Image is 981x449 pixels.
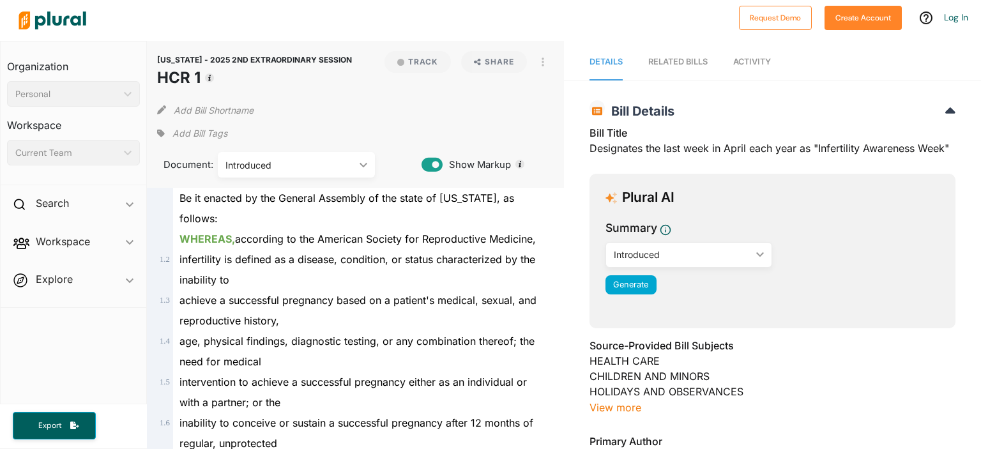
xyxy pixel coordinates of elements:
ins: WHEREAS, [179,232,235,245]
a: Create Account [825,10,902,24]
span: Document: [157,158,202,172]
span: infertility is defined as a disease, condition, or status characterized by the inability to [179,253,535,286]
a: RELATED BILLS [648,44,708,80]
div: Tooltip anchor [204,72,215,84]
span: Generate [613,280,648,289]
a: Details [589,44,623,80]
h3: Summary [605,220,657,236]
span: Show Markup [443,158,511,172]
h3: Plural AI [622,190,674,206]
h2: Search [36,196,69,210]
h3: Bill Title [589,125,955,141]
button: View more [589,399,641,416]
div: Introduced [614,248,752,261]
span: 1 . 2 [160,255,170,264]
div: Personal [15,88,119,101]
div: CHILDREN AND MINORS [589,369,955,384]
h3: Source-Provided Bill Subjects [589,338,955,353]
a: Request Demo [739,10,812,24]
span: according to the American Society for Reproductive Medicine, [179,232,536,245]
button: Add Bill Shortname [174,100,254,120]
span: achieve a successful pregnancy based on a patient's medical, sexual, and reproductive history, [179,294,536,327]
div: Add tags [157,124,227,143]
span: Bill Details [605,103,674,119]
span: 1 . 5 [160,377,170,386]
div: Current Team [15,146,119,160]
h3: Organization [7,48,140,76]
div: Designates the last week in April each year as "Infertility Awareness Week" [589,125,955,164]
span: age, physical findings, diagnostic testing, or any combination thereof; the need for medical [179,335,535,368]
h3: Workspace [7,107,140,135]
span: [US_STATE] - 2025 2ND EXTRAORDINARY SESSION [157,55,352,65]
h3: Primary Author [589,434,955,449]
span: 1 . 6 [160,418,170,427]
div: HOLIDAYS AND OBSERVANCES [589,384,955,399]
span: 1 . 3 [160,296,170,305]
div: Tooltip anchor [514,158,526,170]
span: Details [589,57,623,66]
button: Request Demo [739,6,812,30]
a: Activity [733,44,771,80]
div: Introduced [225,158,354,172]
span: 1 . 4 [160,337,170,346]
span: Add Bill Tags [172,127,227,140]
div: RELATED BILLS [648,56,708,68]
button: Share [461,51,527,73]
span: Export [29,420,70,431]
h1: HCR 1 [157,66,352,89]
button: Generate [605,275,657,294]
button: Export [13,412,96,439]
button: Create Account [825,6,902,30]
span: Activity [733,57,771,66]
div: HEALTH CARE [589,353,955,369]
span: intervention to achieve a successful pregnancy either as an individual or with a partner; or the [179,376,527,409]
span: Be it enacted by the General Assembly of the state of [US_STATE], as follows: [179,192,514,225]
button: Track [384,51,451,73]
button: Share [456,51,532,73]
a: Log In [944,11,968,23]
